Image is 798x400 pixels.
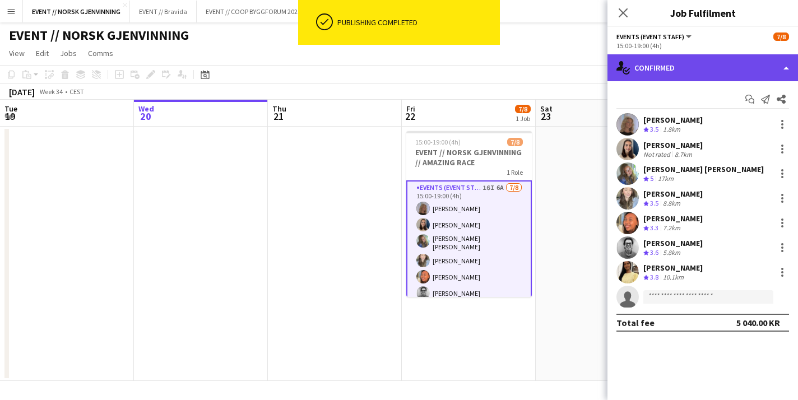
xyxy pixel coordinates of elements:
[656,174,676,184] div: 17km
[643,164,764,174] div: [PERSON_NAME] [PERSON_NAME]
[37,87,65,96] span: Week 34
[516,114,530,123] div: 1 Job
[539,110,553,123] span: 23
[406,180,532,338] app-card-role: Events (Event Staff)16I6A7/815:00-19:00 (4h)[PERSON_NAME][PERSON_NAME][PERSON_NAME] [PERSON_NAME]...
[661,199,683,208] div: 8.8km
[3,110,17,123] span: 19
[540,104,553,114] span: Sat
[643,238,703,248] div: [PERSON_NAME]
[643,213,703,224] div: [PERSON_NAME]
[607,54,798,81] div: Confirmed
[650,125,658,133] span: 3.5
[672,150,694,159] div: 8.7km
[643,150,672,159] div: Not rated
[650,224,658,232] span: 3.3
[272,104,286,114] span: Thu
[271,110,286,123] span: 21
[55,46,81,61] a: Jobs
[197,1,310,22] button: EVENT // COOP BYGGFORUM 2025
[650,248,658,257] span: 3.6
[138,104,154,114] span: Wed
[406,147,532,168] h3: EVENT // NORSK GJENVINNING // AMAZING RACE
[9,86,35,97] div: [DATE]
[405,110,415,123] span: 22
[31,46,53,61] a: Edit
[36,48,49,58] span: Edit
[507,168,523,176] span: 1 Role
[643,140,703,150] div: [PERSON_NAME]
[69,87,84,96] div: CEST
[661,273,686,282] div: 10.1km
[616,32,693,41] button: Events (Event Staff)
[650,273,658,281] span: 3.8
[507,138,523,146] span: 7/8
[643,189,703,199] div: [PERSON_NAME]
[88,48,113,58] span: Comms
[643,263,703,273] div: [PERSON_NAME]
[406,131,532,297] app-job-card: 15:00-19:00 (4h)7/8EVENT // NORSK GJENVINNING // AMAZING RACE1 RoleEvents (Event Staff)16I6A7/815...
[661,224,683,233] div: 7.2km
[9,27,189,44] h1: EVENT // NORSK GJENVINNING
[83,46,118,61] a: Comms
[4,46,29,61] a: View
[515,105,531,113] span: 7/8
[9,48,25,58] span: View
[137,110,154,123] span: 20
[661,125,683,134] div: 1.8km
[773,32,789,41] span: 7/8
[616,32,684,41] span: Events (Event Staff)
[650,199,658,207] span: 3.5
[607,6,798,20] h3: Job Fulfilment
[415,138,461,146] span: 15:00-19:00 (4h)
[616,317,655,328] div: Total fee
[337,17,495,27] div: Publishing completed
[60,48,77,58] span: Jobs
[616,41,789,50] div: 15:00-19:00 (4h)
[650,174,653,183] span: 5
[23,1,130,22] button: EVENT // NORSK GJENVINNING
[736,317,780,328] div: 5 040.00 KR
[406,104,415,114] span: Fri
[643,115,703,125] div: [PERSON_NAME]
[4,104,17,114] span: Tue
[130,1,197,22] button: EVENT // Bravida
[661,248,683,258] div: 5.8km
